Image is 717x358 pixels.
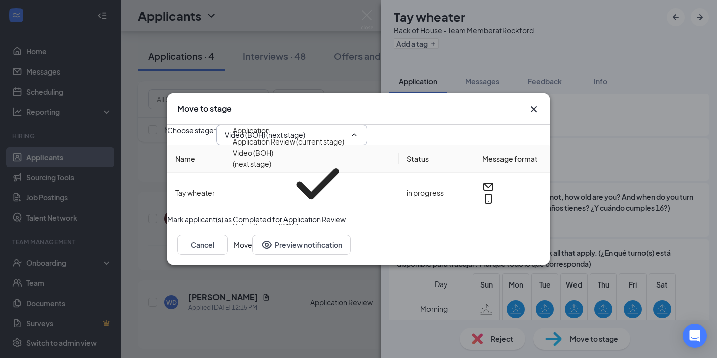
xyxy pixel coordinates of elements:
svg: Email [482,181,494,193]
td: in progress [399,173,474,213]
th: Name [167,145,399,173]
div: Video (BOH) (next stage) [233,147,281,221]
span: Choose stage : [167,125,216,145]
button: Move [234,235,252,255]
span: Tay wheater [175,188,215,197]
svg: Cross [528,103,540,115]
div: Open Intercom Messenger [683,324,707,348]
span: Mark applicant(s) as Completed for Application Review [167,213,346,225]
button: Close [528,103,540,115]
button: Preview notificationEye [252,235,351,255]
svg: Eye [261,239,273,251]
svg: MobileSms [482,193,494,205]
svg: Checkmark [281,147,354,221]
div: Application [233,125,270,136]
div: Video Review (BOH) [233,221,299,232]
button: Cancel [177,235,228,255]
h3: Move to stage [177,103,232,114]
th: Message format [474,145,550,173]
th: Status [399,145,474,173]
svg: ChevronUp [350,131,358,139]
div: Application Review (current stage) [233,136,344,147]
